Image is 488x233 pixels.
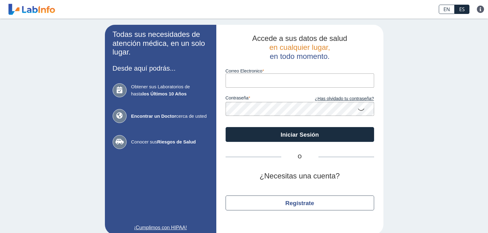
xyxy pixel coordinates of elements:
button: Iniciar Sesión [226,127,374,142]
span: O [281,153,318,160]
label: Correo Electronico [226,68,374,73]
b: Encontrar un Doctor [131,113,176,119]
b: Riesgos de Salud [157,139,196,144]
b: los Últimos 10 Años [142,91,187,96]
span: en cualquier lugar, [269,43,330,51]
a: ¿Has olvidado tu contraseña? [300,95,374,102]
a: ES [455,5,469,14]
h2: Todas sus necesidades de atención médica, en un solo lugar. [113,30,209,57]
a: ¡Cumplimos con HIPAA! [113,224,209,231]
span: Obtener sus Laboratorios de hasta [131,83,209,97]
span: cerca de usted [131,113,209,120]
a: EN [439,5,455,14]
h3: Desde aquí podrás... [113,64,209,72]
span: Conocer sus [131,138,209,146]
h2: ¿Necesitas una cuenta? [226,172,374,181]
span: en todo momento. [270,52,330,60]
label: contraseña [226,95,300,102]
button: Regístrate [226,196,374,210]
span: Accede a sus datos de salud [252,34,347,42]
